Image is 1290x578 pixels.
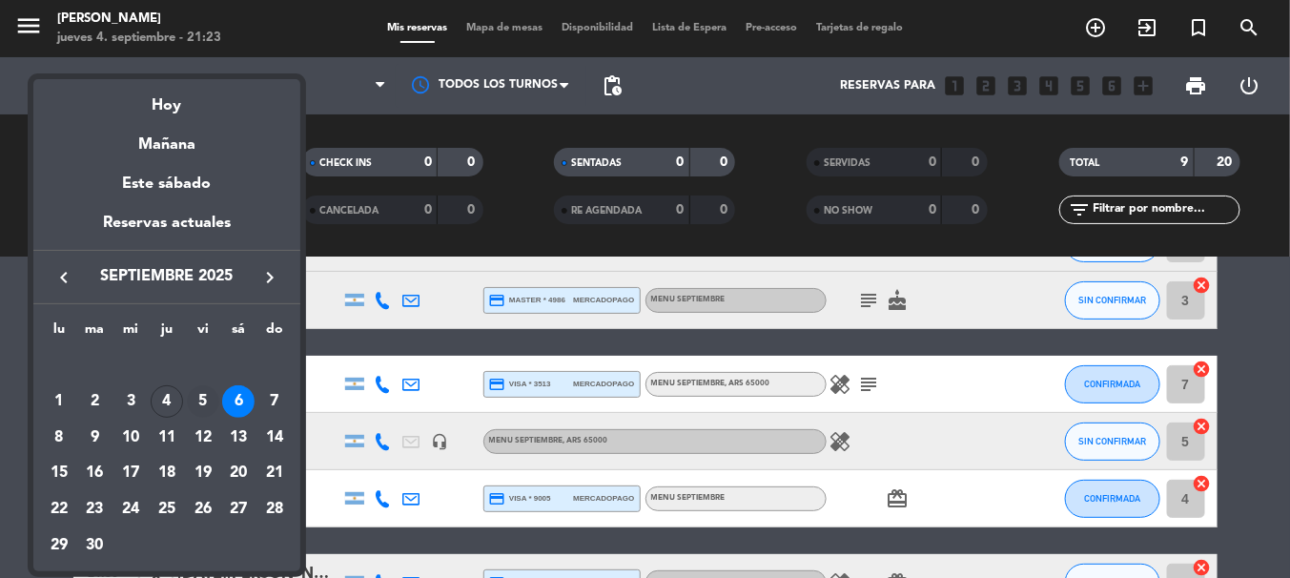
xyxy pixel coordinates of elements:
[256,455,293,491] td: 21 de septiembre de 2025
[222,457,255,489] div: 20
[149,455,185,491] td: 18 de septiembre de 2025
[149,420,185,456] td: 11 de septiembre de 2025
[185,491,221,527] td: 26 de septiembre de 2025
[256,491,293,527] td: 28 de septiembre de 2025
[41,455,77,491] td: 15 de septiembre de 2025
[185,383,221,420] td: 5 de septiembre de 2025
[113,420,149,456] td: 10 de septiembre de 2025
[221,491,257,527] td: 27 de septiembre de 2025
[43,529,75,562] div: 29
[79,385,112,418] div: 2
[187,493,219,526] div: 26
[221,420,257,456] td: 13 de septiembre de 2025
[41,491,77,527] td: 22 de septiembre de 2025
[258,493,291,526] div: 28
[43,457,75,489] div: 15
[113,383,149,420] td: 3 de septiembre de 2025
[33,211,300,250] div: Reservas actuales
[187,385,219,418] div: 5
[79,422,112,454] div: 9
[47,265,81,290] button: keyboard_arrow_left
[43,422,75,454] div: 8
[185,420,221,456] td: 12 de septiembre de 2025
[81,264,253,289] span: septiembre 2025
[151,493,183,526] div: 25
[77,491,113,527] td: 23 de septiembre de 2025
[114,422,147,454] div: 10
[113,319,149,348] th: miércoles
[77,383,113,420] td: 2 de septiembre de 2025
[77,420,113,456] td: 9 de septiembre de 2025
[77,527,113,564] td: 30 de septiembre de 2025
[114,385,147,418] div: 3
[185,319,221,348] th: viernes
[256,383,293,420] td: 7 de septiembre de 2025
[41,319,77,348] th: lunes
[114,493,147,526] div: 24
[151,457,183,489] div: 18
[151,385,183,418] div: 4
[41,527,77,564] td: 29 de septiembre de 2025
[77,319,113,348] th: martes
[79,457,112,489] div: 16
[258,266,281,289] i: keyboard_arrow_right
[149,319,185,348] th: jueves
[222,422,255,454] div: 13
[33,118,300,157] div: Mañana
[79,529,112,562] div: 30
[149,491,185,527] td: 25 de septiembre de 2025
[221,383,257,420] td: 6 de septiembre de 2025
[43,385,75,418] div: 1
[222,385,255,418] div: 6
[221,319,257,348] th: sábado
[113,491,149,527] td: 24 de septiembre de 2025
[43,493,75,526] div: 22
[41,420,77,456] td: 8 de septiembre de 2025
[221,455,257,491] td: 20 de septiembre de 2025
[256,420,293,456] td: 14 de septiembre de 2025
[114,457,147,489] div: 17
[222,493,255,526] div: 27
[185,455,221,491] td: 19 de septiembre de 2025
[33,79,300,118] div: Hoy
[41,383,77,420] td: 1 de septiembre de 2025
[256,319,293,348] th: domingo
[79,493,112,526] div: 23
[258,385,291,418] div: 7
[33,157,300,211] div: Este sábado
[52,266,75,289] i: keyboard_arrow_left
[149,383,185,420] td: 4 de septiembre de 2025
[253,265,287,290] button: keyboard_arrow_right
[187,457,219,489] div: 19
[41,347,293,383] td: SEP.
[258,457,291,489] div: 21
[113,455,149,491] td: 17 de septiembre de 2025
[187,422,219,454] div: 12
[77,455,113,491] td: 16 de septiembre de 2025
[258,422,291,454] div: 14
[151,422,183,454] div: 11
